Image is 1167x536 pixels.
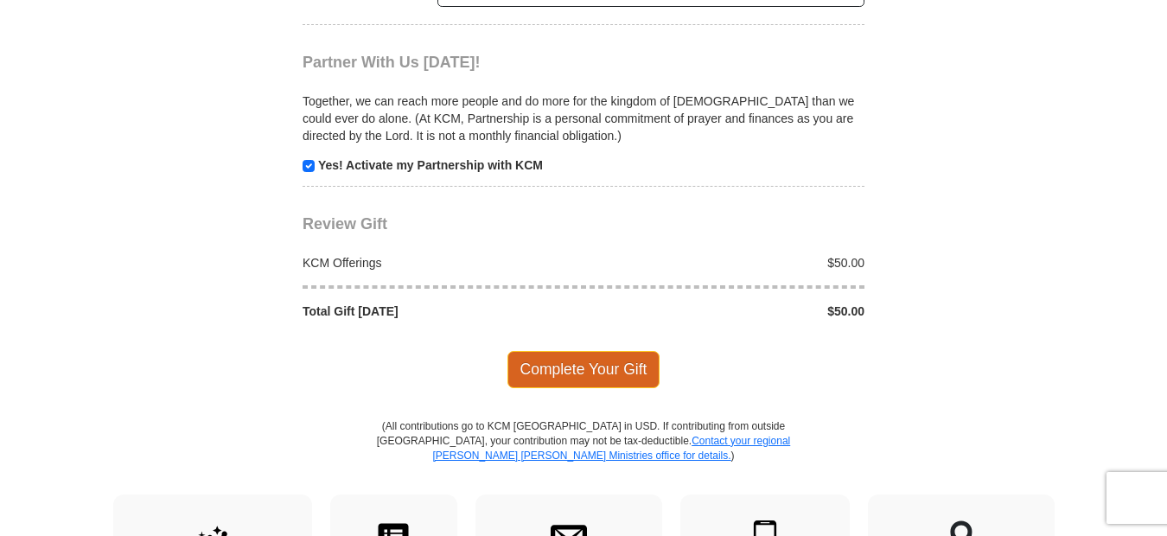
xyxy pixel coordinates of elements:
[303,54,481,71] span: Partner With Us [DATE]!
[294,254,584,271] div: KCM Offerings
[583,303,874,320] div: $50.00
[583,254,874,271] div: $50.00
[294,303,584,320] div: Total Gift [DATE]
[303,93,864,144] p: Together, we can reach more people and do more for the kingdom of [DEMOGRAPHIC_DATA] than we coul...
[507,351,660,387] span: Complete Your Gift
[318,158,543,172] strong: Yes! Activate my Partnership with KCM
[376,419,791,495] p: (All contributions go to KCM [GEOGRAPHIC_DATA] in USD. If contributing from outside [GEOGRAPHIC_D...
[303,215,387,233] span: Review Gift
[432,435,790,462] a: Contact your regional [PERSON_NAME] [PERSON_NAME] Ministries office for details.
